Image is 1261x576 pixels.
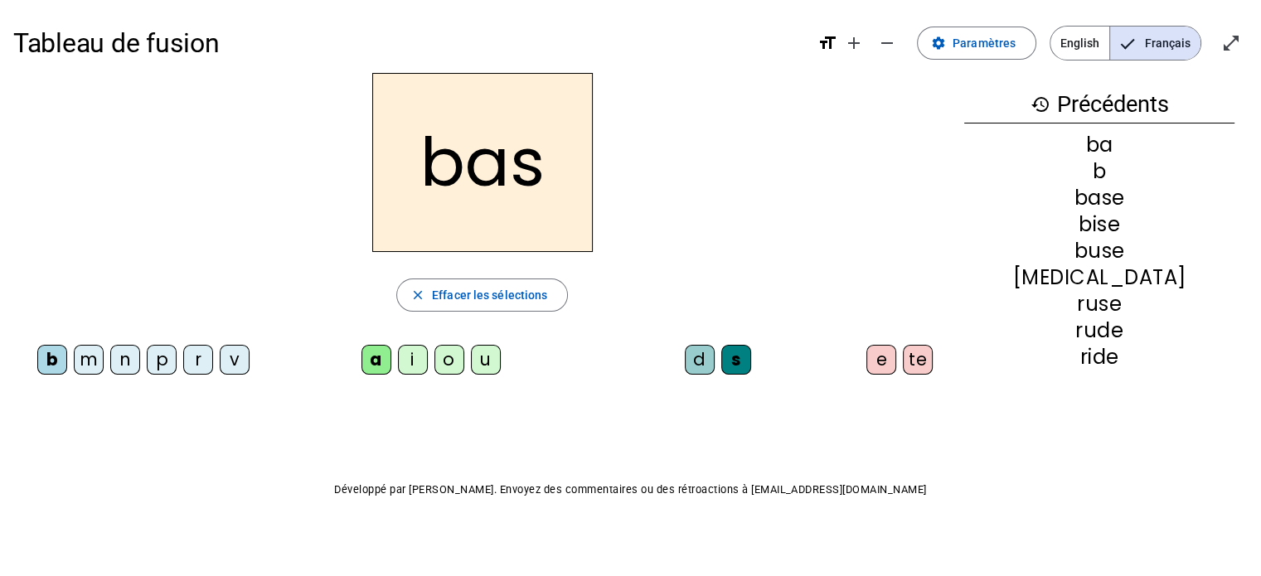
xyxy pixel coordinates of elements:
[964,135,1234,155] div: ba
[964,268,1234,288] div: [MEDICAL_DATA]
[434,345,464,375] div: o
[432,285,547,305] span: Effacer les sélections
[1050,26,1201,61] mat-button-toggle-group: Language selection
[147,345,177,375] div: p
[964,294,1234,314] div: ruse
[1050,27,1109,60] span: English
[37,345,67,375] div: b
[110,345,140,375] div: n
[964,241,1234,261] div: buse
[13,480,1248,500] p: Développé par [PERSON_NAME]. Envoyez des commentaires ou des rétroactions à [EMAIL_ADDRESS][DOMAI...
[410,288,425,303] mat-icon: close
[685,345,715,375] div: d
[964,215,1234,235] div: bise
[844,33,864,53] mat-icon: add
[13,17,804,70] h1: Tableau de fusion
[931,36,946,51] mat-icon: settings
[398,345,428,375] div: i
[372,73,593,252] h2: bas
[817,33,837,53] mat-icon: format_size
[866,345,896,375] div: e
[964,321,1234,341] div: rude
[964,347,1234,367] div: ride
[953,33,1016,53] span: Paramètres
[964,86,1234,123] h3: Précédents
[183,345,213,375] div: r
[964,188,1234,208] div: base
[964,162,1234,182] div: b
[903,345,933,375] div: te
[837,27,871,60] button: Augmenter la taille de la police
[1031,94,1050,114] mat-icon: history
[220,345,250,375] div: v
[721,345,751,375] div: s
[1215,27,1248,60] button: Entrer en plein écran
[1110,27,1200,60] span: Français
[396,278,568,312] button: Effacer les sélections
[917,27,1036,60] button: Paramètres
[877,33,897,53] mat-icon: remove
[871,27,904,60] button: Diminuer la taille de la police
[1221,33,1241,53] mat-icon: open_in_full
[74,345,104,375] div: m
[361,345,391,375] div: a
[471,345,501,375] div: u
